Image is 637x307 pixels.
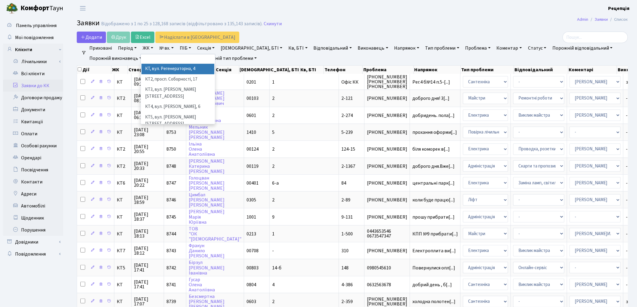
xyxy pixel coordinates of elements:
span: 2 [272,298,275,305]
a: ГусарОленаАнатоліївна [189,276,215,293]
span: холодна полотен[...] [412,298,455,305]
a: Голоцван[PERSON_NAME][PERSON_NAME] [189,175,225,192]
a: Повідомлення [3,248,63,260]
span: прохання оформи[...] [412,129,457,136]
b: Рецепція [608,5,630,12]
span: 00119 [247,163,259,170]
span: КТ2 [117,164,129,169]
span: 0213 [247,231,256,237]
input: Пошук... [563,32,628,43]
th: Дії [77,66,111,74]
th: ЖК [111,66,128,74]
span: 310 [341,247,349,254]
a: Коментар [494,43,524,53]
span: центральні парк[...] [412,180,455,186]
th: [DEMOGRAPHIC_DATA], БТІ [239,66,300,74]
span: прошу прибрати[...] [412,214,455,220]
a: Секція [195,43,217,53]
a: Щоденник [3,212,63,224]
span: добридень. пола[...] [412,112,455,119]
a: Документи [3,104,63,116]
span: 0980545610 [367,266,407,270]
a: ПІБ [177,43,194,53]
span: [PHONE_NUMBER] [367,147,407,152]
span: КТ [117,80,129,84]
nav: breadcrumb [568,13,637,26]
span: Повернулися опл[...] [412,265,455,271]
a: [PERSON_NAME]Катерина[PERSON_NAME] [189,158,225,175]
span: 8753 [166,129,176,136]
span: 9 [272,214,275,220]
a: Адреси [3,188,63,200]
span: 8746 [166,197,176,203]
a: Тип проблеми [423,43,462,53]
a: Порожній відповідальний [550,43,615,53]
span: 0603 [247,298,256,305]
span: КТ7 [117,248,129,253]
span: КТ2 [117,96,129,101]
a: Заявки [595,16,608,23]
span: [DATE] 20:22 [134,178,161,188]
li: КТ3, вул. [PERSON_NAME][STREET_ADDRESS] [141,84,214,102]
a: Посвідчення [3,164,63,176]
span: 8750 [166,146,176,152]
span: КТ [117,299,129,304]
li: КТ2, просп. Соборності, 17 [141,74,214,85]
span: 2-1367 [341,163,355,170]
span: біля коморек в[...] [412,146,450,152]
th: Кв, БТІ [300,66,324,74]
span: 1-500 [341,231,353,237]
span: 8748 [166,163,176,170]
a: Виконавець [356,43,391,53]
span: КТ5 [117,266,129,270]
span: 8742 [166,265,176,271]
span: КТ [117,113,129,118]
a: Порожній напрямок [145,53,197,63]
th: Відповідальний [514,66,568,74]
span: коли буде працю[...] [412,197,455,203]
li: КТ4, вул. [PERSON_NAME], 6 [141,102,214,112]
th: Секція [216,66,239,74]
span: 1 [272,231,275,237]
a: Всі клієнти [3,68,63,80]
a: Кв, БТІ [286,43,310,53]
span: [DATE] 18:12 [134,246,161,256]
span: [PHONE_NUMBER] [367,198,407,202]
span: 0201 [247,79,256,85]
span: Електроплита ви[...] [412,247,456,254]
span: [DATE] 06:33 [134,110,161,120]
span: Додати [81,34,102,41]
span: 0804 [247,281,256,288]
span: КТ [117,198,129,202]
a: Оплати [3,128,63,140]
a: Довідники [3,236,63,248]
span: 2 [272,197,275,203]
span: КПП №9 прибрати[...] [412,231,458,237]
a: Договори продажу [3,92,63,104]
span: КТ6 [117,181,129,186]
span: 1 [272,79,275,85]
a: Орендарі [3,152,63,164]
span: 2 [272,112,275,119]
span: - [272,247,274,254]
a: Excel [131,32,154,43]
a: ЖК [140,43,156,53]
span: Офіс КК [341,79,359,85]
span: 1410 [247,129,256,136]
span: [PHONE_NUMBER] [PHONE_NUMBER] [367,297,407,306]
span: 8739 [166,298,176,305]
span: 9-131 [341,214,353,220]
a: Admin [577,16,589,23]
span: 6-а [272,180,279,186]
button: Переключити навігацію [75,3,90,13]
span: [PHONE_NUMBER] [PHONE_NUMBER] [PHONE_NUMBER] [367,75,407,89]
a: Автомобілі [3,200,63,212]
li: Список [608,16,628,23]
span: 2-89 [341,197,350,203]
span: 00708 [247,247,259,254]
span: [PHONE_NUMBER] [367,164,407,169]
span: [PHONE_NUMBER] [367,215,407,220]
span: КТ [117,282,129,287]
span: Таун [20,3,63,14]
a: Квитанції [3,116,63,128]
